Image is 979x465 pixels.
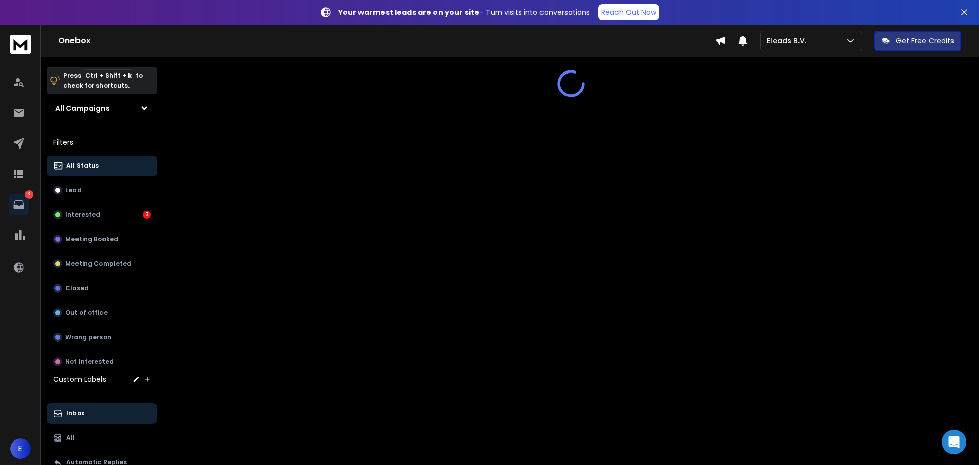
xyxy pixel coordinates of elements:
button: Closed [47,278,157,299]
p: Reach Out Now [601,7,656,17]
p: – Turn visits into conversations [338,7,590,17]
p: Interested [65,211,100,219]
h1: Onebox [58,35,715,47]
p: Not Interested [65,358,114,366]
p: Eleads B.V. [767,36,810,46]
p: Meeting Booked [65,235,118,243]
button: Wrong person [47,327,157,348]
p: Out of office [65,309,108,317]
h1: All Campaigns [55,103,110,113]
p: Inbox [66,409,84,418]
p: Get Free Credits [896,36,954,46]
p: Lead [65,186,82,194]
button: Lead [47,180,157,201]
p: Press to check for shortcuts. [63,70,143,91]
p: Wrong person [65,333,111,341]
img: logo [10,35,31,54]
button: Inbox [47,403,157,424]
button: Get Free Credits [874,31,961,51]
a: 3 [9,194,29,215]
a: Reach Out Now [598,4,659,20]
strong: Your warmest leads are on your site [338,7,479,17]
button: Out of office [47,303,157,323]
h3: Custom Labels [53,374,106,384]
button: All Status [47,156,157,176]
button: Meeting Booked [47,229,157,250]
div: Open Intercom Messenger [942,430,966,454]
p: Closed [65,284,89,292]
p: 3 [25,190,33,199]
div: 3 [143,211,151,219]
button: E [10,438,31,459]
p: Meeting Completed [65,260,132,268]
button: Not Interested [47,352,157,372]
button: Interested3 [47,205,157,225]
button: All [47,428,157,448]
button: Meeting Completed [47,254,157,274]
p: All [66,434,75,442]
span: Ctrl + Shift + k [84,69,133,81]
p: All Status [66,162,99,170]
h3: Filters [47,135,157,150]
button: All Campaigns [47,98,157,118]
